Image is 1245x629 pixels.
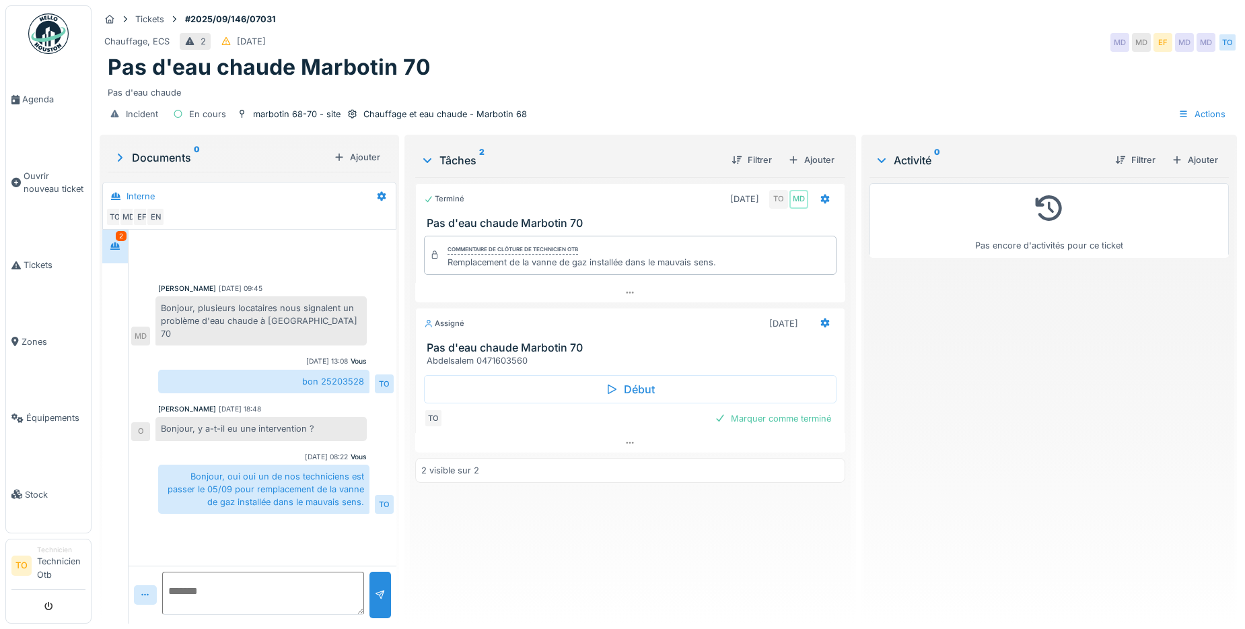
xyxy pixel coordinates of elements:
a: Agenda [6,61,91,137]
div: [DATE] [730,193,759,205]
div: Technicien [37,545,85,555]
div: EF [1153,33,1172,52]
div: 2 visible sur 2 [421,464,479,477]
div: MD [1110,33,1129,52]
div: Vous [351,452,367,462]
div: TO [424,409,443,428]
h1: Pas d'eau chaude Marbotin 70 [108,55,431,80]
div: [PERSON_NAME] [158,404,216,414]
div: marbotin 68-70 - site [253,108,341,121]
div: Filtrer [726,151,777,169]
div: bon 25203528 [158,370,369,393]
div: TO [106,207,124,226]
div: [DATE] [237,35,266,48]
div: 2 [116,231,127,241]
div: Marquer comme terminé [709,409,837,428]
div: Incident [126,108,158,121]
div: [DATE] 09:45 [219,284,262,294]
div: MD [131,327,150,345]
div: Terminé [424,193,464,205]
span: Zones [22,335,85,348]
div: 2 [201,35,206,48]
span: Ouvrir nouveau ticket [24,170,85,195]
div: Vous [351,356,367,366]
a: Stock [6,457,91,533]
div: Tâches [421,152,721,168]
div: Début [424,375,837,403]
div: Filtrer [1110,151,1161,169]
li: Technicien Otb [37,545,85,587]
div: Interne [127,190,155,203]
div: EF [133,207,151,226]
div: MD [1175,33,1194,52]
div: TO [769,190,788,209]
sup: 0 [194,150,200,166]
div: TO [375,374,394,393]
div: [DATE] 13:08 [306,356,348,366]
span: Agenda [22,93,85,106]
a: TO TechnicienTechnicien Otb [11,545,85,590]
div: Ajouter [783,151,840,169]
div: Pas encore d'activités pour ce ticket [878,189,1220,252]
div: Actions [1172,104,1232,124]
li: TO [11,556,32,576]
div: Remplacement de la vanne de gaz installée dans le mauvais sens. [448,256,716,269]
img: Badge_color-CXgf-gQk.svg [28,13,69,54]
div: [DATE] 08:22 [305,452,348,462]
div: MD [1132,33,1151,52]
span: Équipements [26,411,85,424]
div: Bonjour, y a-t-il eu une intervention ? [155,417,367,440]
div: En cours [189,108,226,121]
div: Ajouter [328,148,386,166]
strong: #2025/09/146/07031 [180,13,281,26]
div: Tickets [135,13,164,26]
div: TO [1218,33,1237,52]
span: Stock [25,488,85,501]
div: Ajouter [1166,151,1223,169]
div: Abdelsalem 0471603560 [427,354,839,367]
div: MD [1197,33,1215,52]
div: Chauffage, ECS [104,35,170,48]
div: MD [119,207,138,226]
h3: Pas d'eau chaude Marbotin 70 [427,217,839,230]
div: [DATE] 18:48 [219,404,261,414]
div: Chauffage et eau chaude - Marbotin 68 [363,108,527,121]
div: EN [146,207,165,226]
div: Activité [875,152,1104,168]
a: Ouvrir nouveau ticket [6,137,91,227]
div: Bonjour, plusieurs locataires nous signalent un problème d'eau chaude à [GEOGRAPHIC_DATA] 70 [155,296,367,346]
a: Équipements [6,380,91,456]
div: Bonjour, oui oui un de nos techniciens est passer le 05/09 pour remplacement de la vanne de gaz i... [158,465,369,515]
div: [DATE] [769,317,798,330]
div: [PERSON_NAME] [158,284,216,294]
div: MD [789,190,808,209]
div: O [131,422,150,441]
div: TO [375,495,394,514]
div: Assigné [424,318,464,329]
span: Tickets [24,259,85,271]
a: Zones [6,304,91,380]
h3: Pas d'eau chaude Marbotin 70 [427,341,839,354]
sup: 2 [479,152,485,168]
div: Documents [113,150,328,166]
div: Commentaire de clôture de Technicien Otb [448,245,578,255]
sup: 0 [934,152,940,168]
div: Pas d'eau chaude [108,81,1229,99]
a: Tickets [6,227,91,303]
